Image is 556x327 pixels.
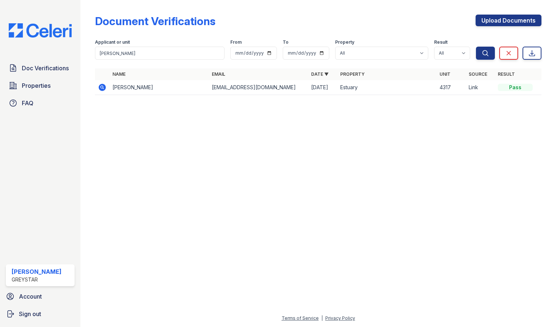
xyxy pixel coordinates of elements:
a: Email [212,71,225,77]
a: Result [498,71,515,77]
img: CE_Logo_Blue-a8612792a0a2168367f1c8372b55b34899dd931a85d93a1a3d3e32e68fde9ad4.png [3,23,78,38]
a: FAQ [6,96,75,110]
label: To [283,39,289,45]
a: Doc Verifications [6,61,75,75]
label: Applicant or unit [95,39,130,45]
span: Account [19,292,42,301]
a: Source [469,71,487,77]
div: Pass [498,84,533,91]
div: Document Verifications [95,15,215,28]
td: [EMAIL_ADDRESS][DOMAIN_NAME] [209,80,308,95]
a: Name [112,71,126,77]
td: [PERSON_NAME] [110,80,209,95]
label: Result [434,39,448,45]
td: Estuary [337,80,437,95]
a: Date ▼ [311,71,329,77]
a: Properties [6,78,75,93]
span: Sign out [19,310,41,318]
div: [PERSON_NAME] [12,267,61,276]
div: | [321,315,323,321]
input: Search by name, email, or unit number [95,47,225,60]
a: Unit [440,71,450,77]
a: Upload Documents [476,15,541,26]
span: Properties [22,81,51,90]
label: Property [335,39,354,45]
td: 4317 [437,80,466,95]
label: From [230,39,242,45]
a: Privacy Policy [325,315,355,321]
a: Property [340,71,365,77]
a: Terms of Service [282,315,319,321]
a: Account [3,289,78,304]
span: FAQ [22,99,33,107]
div: Greystar [12,276,61,283]
span: Doc Verifications [22,64,69,72]
td: Link [466,80,495,95]
td: [DATE] [308,80,337,95]
a: Sign out [3,307,78,321]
